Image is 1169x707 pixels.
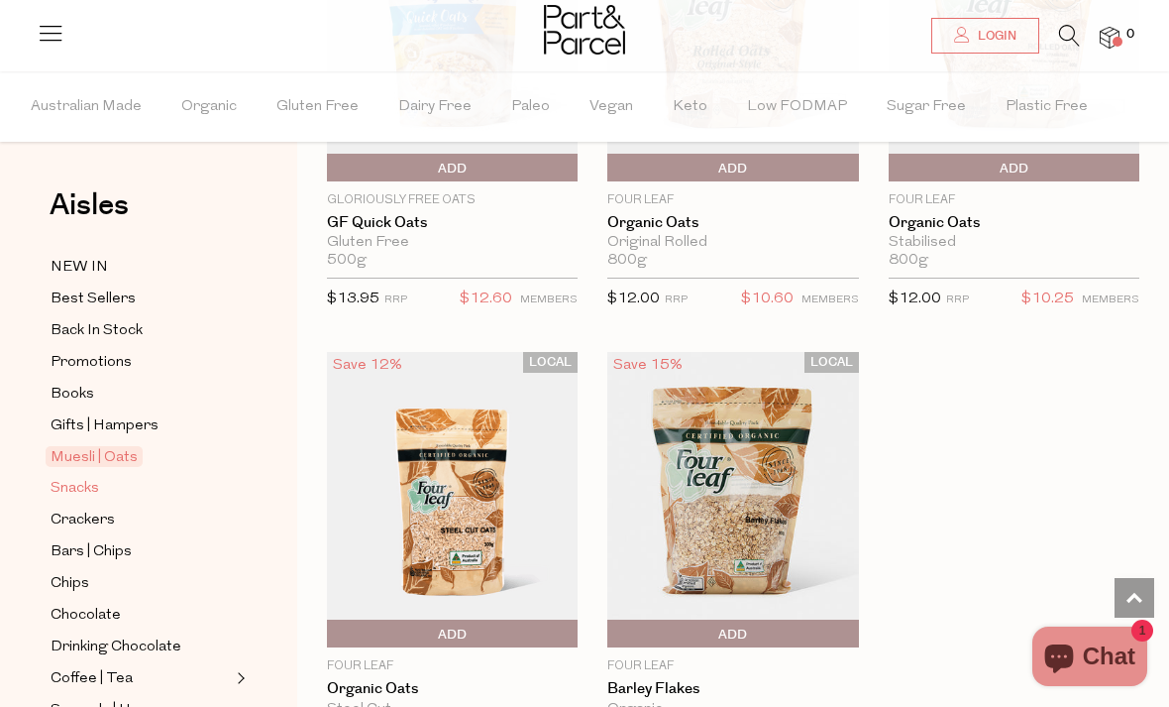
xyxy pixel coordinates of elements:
button: Add To Parcel [327,620,578,648]
span: Paleo [511,72,550,142]
span: LOCAL [523,352,578,373]
span: Gluten Free [276,72,359,142]
span: Sugar Free [887,72,966,142]
span: 0 [1121,26,1139,44]
a: Coffee | Tea [51,666,231,691]
p: Gloriously Free Oats [327,191,578,209]
a: Organic Oats [889,214,1139,232]
span: Dairy Free [398,72,472,142]
a: GF Quick Oats [327,214,578,232]
small: MEMBERS [801,295,859,305]
span: Books [51,383,94,407]
span: 800g [607,252,647,270]
a: Best Sellers [51,287,231,311]
a: Barley Flakes [607,680,858,698]
span: Australian Made [31,72,142,142]
button: Add To Parcel [889,154,1139,181]
span: Muesli | Oats [46,446,143,467]
a: Back In Stock [51,318,231,343]
a: 0 [1100,27,1119,48]
span: Back In Stock [51,319,143,343]
a: Chocolate [51,603,231,628]
div: Original Rolled [607,234,858,252]
span: Coffee | Tea [51,667,133,691]
span: NEW IN [51,256,108,280]
small: RRP [665,295,688,305]
img: Barley Flakes [607,352,858,648]
span: Organic [181,72,237,142]
p: Four Leaf [607,191,858,209]
span: Snacks [51,477,99,501]
span: $12.60 [460,287,512,312]
a: Organic Oats [327,680,578,698]
span: Login [973,28,1016,45]
a: Muesli | Oats [51,445,231,469]
span: Plastic Free [1006,72,1088,142]
img: Organic Oats [327,352,578,648]
small: MEMBERS [520,295,578,305]
a: NEW IN [51,255,231,280]
span: $12.00 [889,292,941,306]
p: Four Leaf [327,657,578,675]
p: Four Leaf [889,191,1139,209]
div: Gluten Free [327,234,578,252]
small: MEMBERS [1082,295,1139,305]
span: Aisles [50,183,129,227]
a: Snacks [51,476,231,501]
a: Chips [51,571,231,596]
a: Login [931,18,1039,54]
img: Part&Parcel [544,5,625,55]
span: $13.95 [327,292,379,306]
span: Promotions [51,351,132,375]
small: RRP [384,295,407,305]
a: Aisles [50,190,129,240]
span: Crackers [51,509,115,532]
span: Keto [673,72,707,142]
span: Chocolate [51,604,121,628]
button: Add To Parcel [607,154,858,181]
small: RRP [946,295,969,305]
a: Promotions [51,350,231,375]
span: Vegan [589,72,633,142]
p: Four Leaf [607,657,858,675]
span: LOCAL [804,352,859,373]
span: Best Sellers [51,288,136,311]
a: Books [51,382,231,407]
button: Add To Parcel [327,154,578,181]
button: Add To Parcel [607,620,858,648]
div: Save 15% [607,352,689,379]
span: Drinking Chocolate [51,636,181,659]
a: Drinking Chocolate [51,635,231,659]
a: Bars | Chips [51,539,231,564]
span: Chips [51,572,89,596]
span: Low FODMAP [747,72,847,142]
a: Gifts | Hampers [51,413,231,438]
span: $10.25 [1021,287,1074,312]
div: Save 12% [327,352,408,379]
span: $12.00 [607,292,660,306]
a: Organic Oats [607,214,858,232]
div: Stabilised [889,234,1139,252]
inbox-online-store-chat: Shopify online store chat [1026,627,1153,691]
span: Gifts | Hampers [51,414,159,438]
a: Crackers [51,508,231,532]
span: $10.60 [741,287,794,312]
span: 800g [889,252,928,270]
span: 500g [327,252,367,270]
button: Expand/Collapse Coffee | Tea [232,666,246,690]
span: Bars | Chips [51,540,132,564]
